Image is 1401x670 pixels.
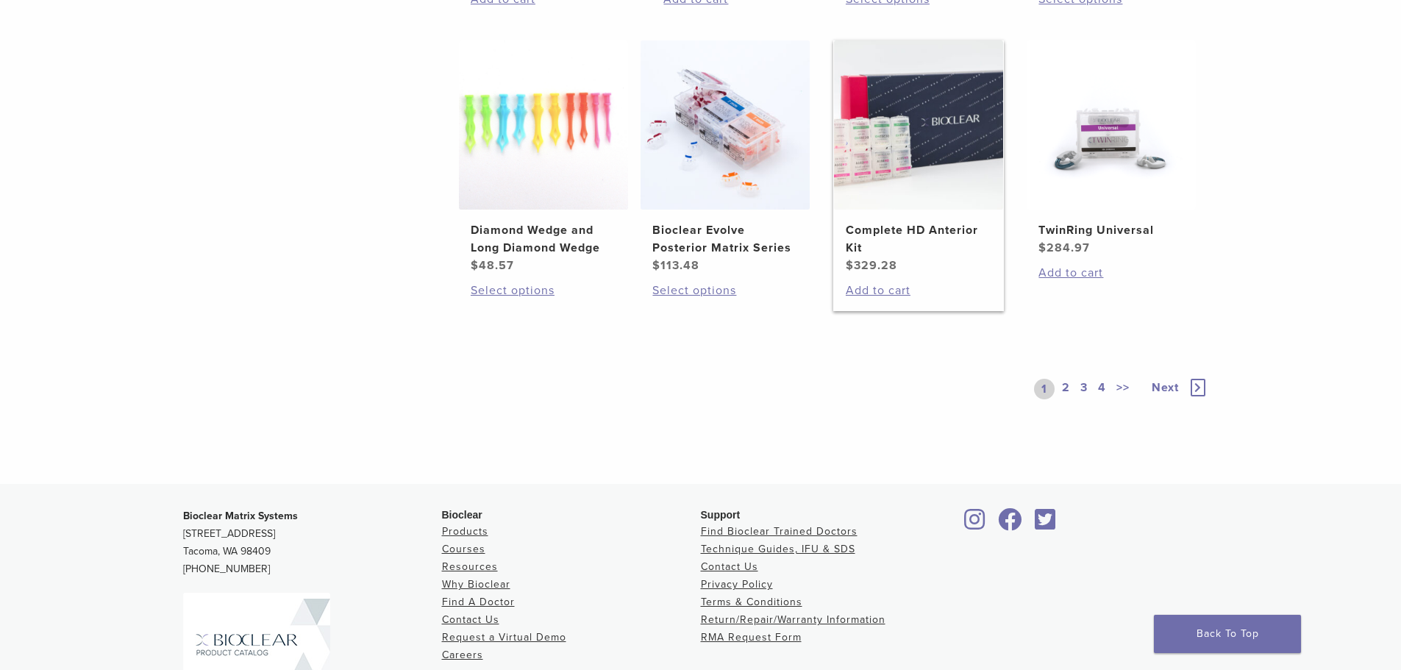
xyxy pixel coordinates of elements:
[701,509,741,521] span: Support
[641,40,810,210] img: Bioclear Evolve Posterior Matrix Series
[183,510,298,522] strong: Bioclear Matrix Systems
[459,40,628,210] img: Diamond Wedge and Long Diamond Wedge
[442,543,485,555] a: Courses
[183,507,442,578] p: [STREET_ADDRESS] Tacoma, WA 98409 [PHONE_NUMBER]
[442,509,482,521] span: Bioclear
[1113,379,1133,399] a: >>
[960,517,991,532] a: Bioclear
[442,578,510,591] a: Why Bioclear
[471,258,479,273] span: $
[1038,221,1184,239] h2: TwinRing Universal
[1038,240,1047,255] span: $
[442,596,515,608] a: Find A Doctor
[442,631,566,644] a: Request a Virtual Demo
[701,543,855,555] a: Technique Guides, IFU & SDS
[442,649,483,661] a: Careers
[701,525,858,538] a: Find Bioclear Trained Doctors
[834,40,1003,210] img: Complete HD Anterior Kit
[442,525,488,538] a: Products
[1038,240,1090,255] bdi: 284.97
[652,258,660,273] span: $
[1059,379,1073,399] a: 2
[458,40,630,274] a: Diamond Wedge and Long Diamond WedgeDiamond Wedge and Long Diamond Wedge $48.57
[471,282,616,299] a: Select options for “Diamond Wedge and Long Diamond Wedge”
[1077,379,1091,399] a: 3
[701,631,802,644] a: RMA Request Form
[701,578,773,591] a: Privacy Policy
[1030,517,1061,532] a: Bioclear
[652,258,699,273] bdi: 113.48
[846,258,897,273] bdi: 329.28
[1038,264,1184,282] a: Add to cart: “TwinRing Universal”
[471,221,616,257] h2: Diamond Wedge and Long Diamond Wedge
[1095,379,1109,399] a: 4
[640,40,811,274] a: Bioclear Evolve Posterior Matrix SeriesBioclear Evolve Posterior Matrix Series $113.48
[1026,40,1197,257] a: TwinRing UniversalTwinRing Universal $284.97
[994,517,1027,532] a: Bioclear
[1027,40,1196,210] img: TwinRing Universal
[1034,379,1055,399] a: 1
[1152,380,1179,395] span: Next
[846,258,854,273] span: $
[442,560,498,573] a: Resources
[701,613,885,626] a: Return/Repair/Warranty Information
[1154,615,1301,653] a: Back To Top
[833,40,1005,274] a: Complete HD Anterior KitComplete HD Anterior Kit $329.28
[701,596,802,608] a: Terms & Conditions
[652,221,798,257] h2: Bioclear Evolve Posterior Matrix Series
[846,221,991,257] h2: Complete HD Anterior Kit
[846,282,991,299] a: Add to cart: “Complete HD Anterior Kit”
[652,282,798,299] a: Select options for “Bioclear Evolve Posterior Matrix Series”
[701,560,758,573] a: Contact Us
[471,258,514,273] bdi: 48.57
[442,613,499,626] a: Contact Us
